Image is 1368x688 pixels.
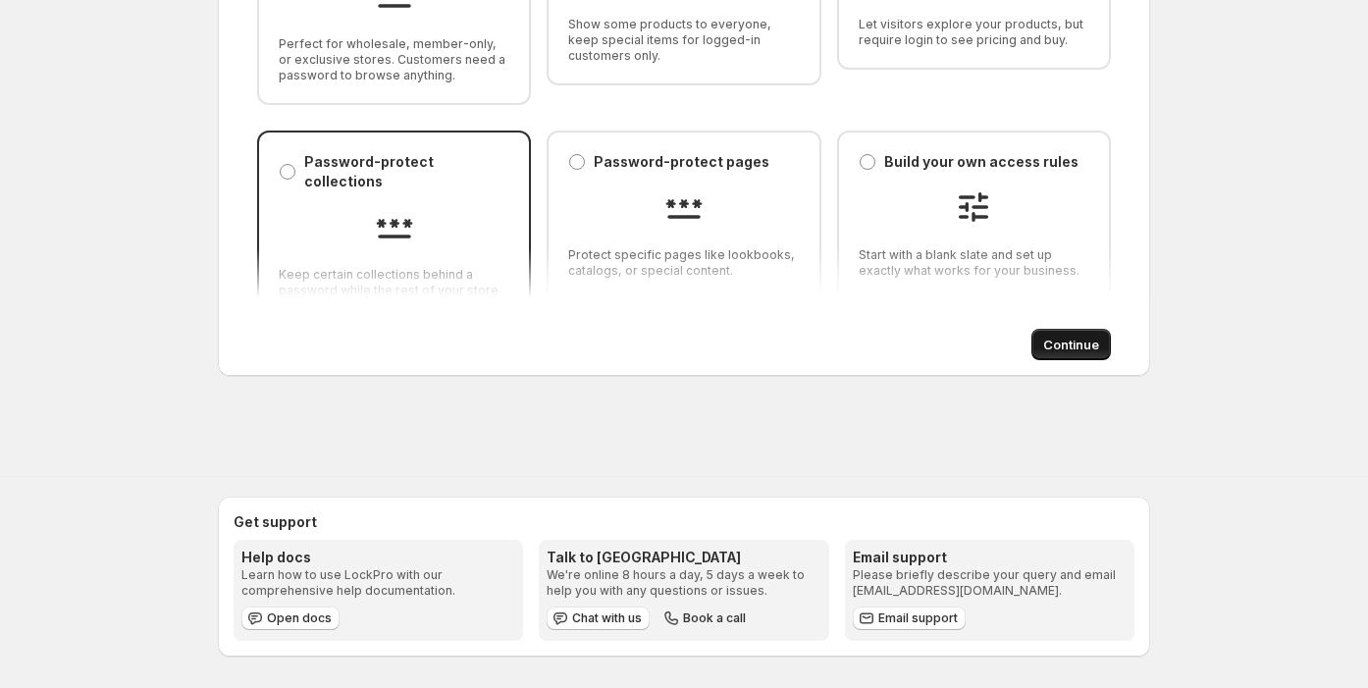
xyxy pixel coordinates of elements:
p: We're online 8 hours a day, 5 days a week to help you with any questions or issues. [547,567,820,599]
span: Open docs [267,610,332,626]
h3: Email support [853,548,1127,567]
p: Password-protect pages [594,152,769,172]
span: Start with a blank slate and set up exactly what works for your business. [859,247,1089,279]
a: Email support [853,607,966,630]
p: Build your own access rules [884,152,1079,172]
span: Protect specific pages like lookbooks, catalogs, or special content. [568,247,799,279]
img: Password-protect pages [664,187,704,227]
h2: Get support [234,512,1134,532]
img: Password-protect collections [375,207,414,246]
span: Show some products to everyone, keep special items for logged-in customers only. [568,17,799,64]
p: Learn how to use LockPro with our comprehensive help documentation. [241,567,515,599]
span: Continue [1043,335,1099,354]
h3: Help docs [241,548,515,567]
span: Let visitors explore your products, but require login to see pricing and buy. [859,17,1089,48]
p: Password-protect collections [304,152,509,191]
img: Build your own access rules [954,187,993,227]
p: Please briefly describe your query and email [EMAIL_ADDRESS][DOMAIN_NAME]. [853,567,1127,599]
a: Open docs [241,607,340,630]
span: Book a call [683,610,746,626]
button: Continue [1031,329,1111,360]
button: Book a call [658,607,754,630]
span: Perfect for wholesale, member-only, or exclusive stores. Customers need a password to browse anyt... [279,36,509,83]
h3: Talk to [GEOGRAPHIC_DATA] [547,548,820,567]
span: Chat with us [572,610,642,626]
span: Keep certain collections behind a password while the rest of your store is open. [279,267,509,314]
button: Chat with us [547,607,650,630]
span: Email support [878,610,958,626]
